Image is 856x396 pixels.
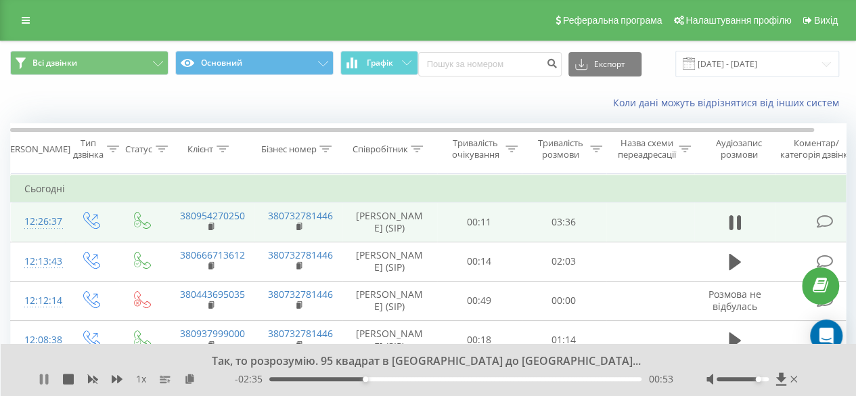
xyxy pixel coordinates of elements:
div: Коментар/категорія дзвінка [777,137,856,160]
span: Налаштування профілю [685,15,791,26]
div: Бізнес номер [261,144,316,155]
td: 01:14 [522,320,606,359]
a: 380732781446 [268,248,333,261]
span: Реферальна програма [563,15,662,26]
div: Open Intercom Messenger [810,320,842,352]
button: Графік [340,51,418,75]
div: Статус [125,144,152,155]
td: 00:11 [437,202,522,242]
div: Так, то розрозумію. 95 квадрат в [GEOGRAPHIC_DATA] до [GEOGRAPHIC_DATA]... [115,354,725,369]
td: [PERSON_NAME] (SIP) [342,281,437,320]
div: 12:08:38 [24,327,51,353]
div: Тривалість очікування [449,137,502,160]
a: 380732781446 [268,327,333,340]
td: 00:00 [522,281,606,320]
td: [PERSON_NAME] (SIP) [342,320,437,359]
div: Accessibility label [363,376,368,382]
td: 00:49 [437,281,522,320]
div: Accessibility label [756,376,761,382]
div: Клієнт [187,144,213,155]
div: [PERSON_NAME] [2,144,70,155]
a: 380937999000 [180,327,245,340]
td: [PERSON_NAME] (SIP) [342,242,437,281]
span: Графік [367,58,393,68]
a: 380954270250 [180,209,245,222]
div: Назва схеми переадресації [617,137,675,160]
td: [PERSON_NAME] (SIP) [342,202,437,242]
div: 12:12:14 [24,288,51,314]
span: Вихід [814,15,838,26]
div: Співробітник [352,144,407,155]
a: 380732781446 [268,288,333,301]
span: Всі дзвінки [32,58,77,68]
a: 380732781446 [268,209,333,222]
a: 380666713612 [180,248,245,261]
button: Основний [175,51,334,75]
td: 00:18 [437,320,522,359]
button: Експорт [568,52,641,76]
span: 00:53 [648,372,673,386]
a: Коли дані можуть відрізнятися вiд інших систем [613,96,846,109]
td: 00:14 [437,242,522,281]
input: Пошук за номером [418,52,562,76]
td: 03:36 [522,202,606,242]
span: 1 x [136,372,146,386]
div: Тривалість розмови [533,137,587,160]
div: Аудіозапис розмови [706,137,771,160]
span: Розмова не відбулась [708,288,761,313]
div: 12:13:43 [24,248,51,275]
div: Тип дзвінка [73,137,104,160]
a: 380443695035 [180,288,245,301]
button: Всі дзвінки [10,51,168,75]
div: 12:26:37 [24,208,51,235]
td: 02:03 [522,242,606,281]
span: - 02:35 [235,372,269,386]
